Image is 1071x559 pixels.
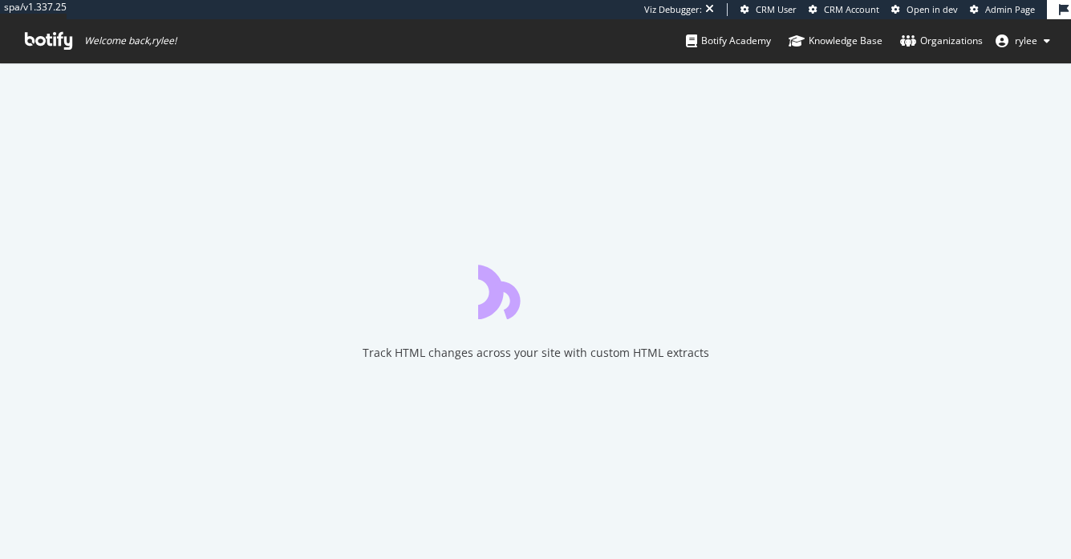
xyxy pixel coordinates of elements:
[644,3,702,16] div: Viz Debugger:
[756,3,797,15] span: CRM User
[985,3,1035,15] span: Admin Page
[891,3,958,16] a: Open in dev
[740,3,797,16] a: CRM User
[900,19,983,63] a: Organizations
[686,19,771,63] a: Botify Academy
[983,28,1063,54] button: rylee
[1015,34,1037,47] span: rylee
[789,19,882,63] a: Knowledge Base
[907,3,958,15] span: Open in dev
[363,345,709,361] div: Track HTML changes across your site with custom HTML extracts
[686,33,771,49] div: Botify Academy
[970,3,1035,16] a: Admin Page
[478,261,594,319] div: animation
[789,33,882,49] div: Knowledge Base
[84,34,176,47] span: Welcome back, rylee !
[900,33,983,49] div: Organizations
[824,3,879,15] span: CRM Account
[809,3,879,16] a: CRM Account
